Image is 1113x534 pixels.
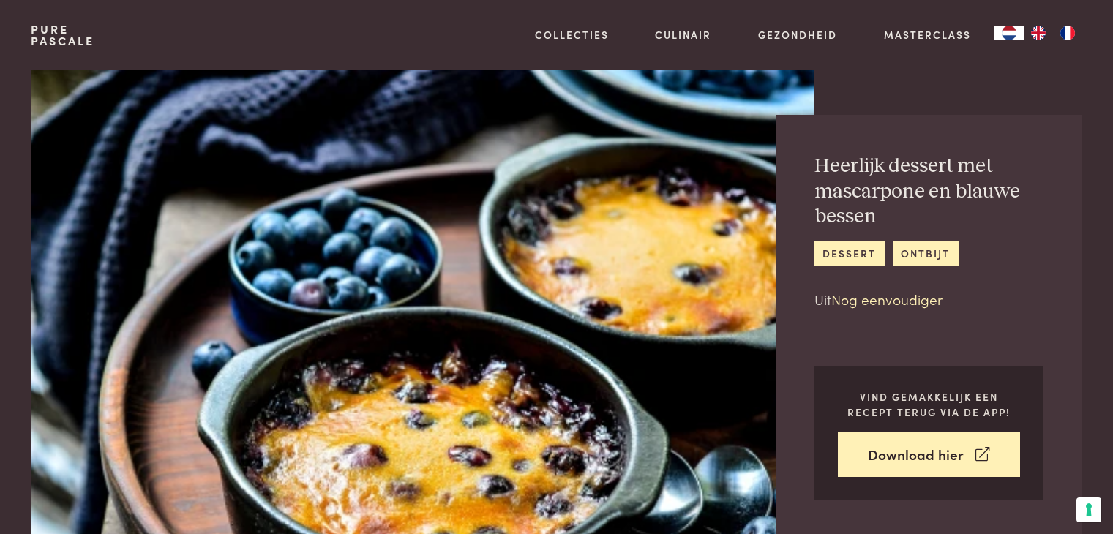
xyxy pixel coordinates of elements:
[1024,26,1053,40] a: EN
[758,27,837,42] a: Gezondheid
[655,27,711,42] a: Culinair
[994,26,1024,40] a: NL
[814,289,1043,310] p: Uit
[838,432,1020,478] a: Download hier
[1024,26,1082,40] ul: Language list
[884,27,971,42] a: Masterclass
[1053,26,1082,40] a: FR
[994,26,1024,40] div: Language
[31,23,94,47] a: PurePascale
[838,389,1020,419] p: Vind gemakkelijk een recept terug via de app!
[893,241,959,266] a: ontbijt
[814,241,885,266] a: dessert
[994,26,1082,40] aside: Language selected: Nederlands
[814,154,1043,230] h2: Heerlijk dessert met mascarpone en blauwe bessen
[1076,497,1101,522] button: Uw voorkeuren voor toestemming voor trackingtechnologieën
[535,27,609,42] a: Collecties
[831,289,943,309] a: Nog eenvoudiger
